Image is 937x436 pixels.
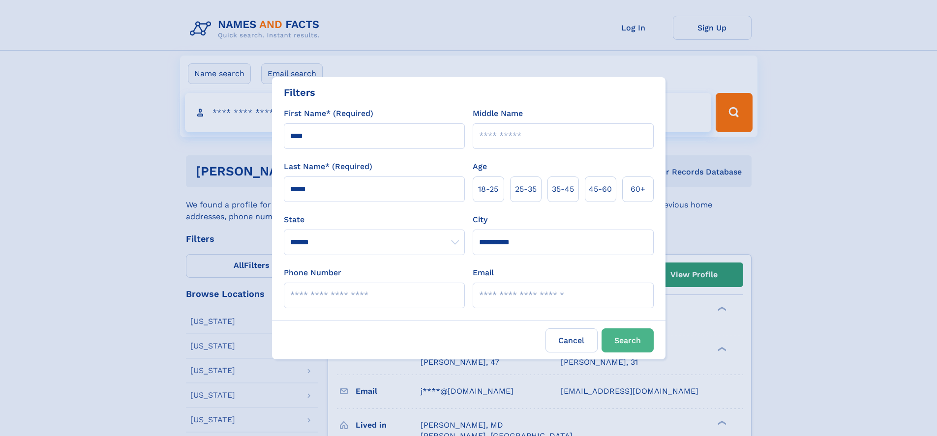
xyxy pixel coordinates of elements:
[284,85,315,100] div: Filters
[545,328,598,352] label: Cancel
[473,161,487,173] label: Age
[284,161,372,173] label: Last Name* (Required)
[284,108,373,119] label: First Name* (Required)
[589,183,612,195] span: 45‑60
[631,183,645,195] span: 60+
[284,214,465,226] label: State
[515,183,537,195] span: 25‑35
[473,267,494,279] label: Email
[473,108,523,119] label: Middle Name
[284,267,341,279] label: Phone Number
[602,328,654,352] button: Search
[478,183,498,195] span: 18‑25
[473,214,487,226] label: City
[552,183,574,195] span: 35‑45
